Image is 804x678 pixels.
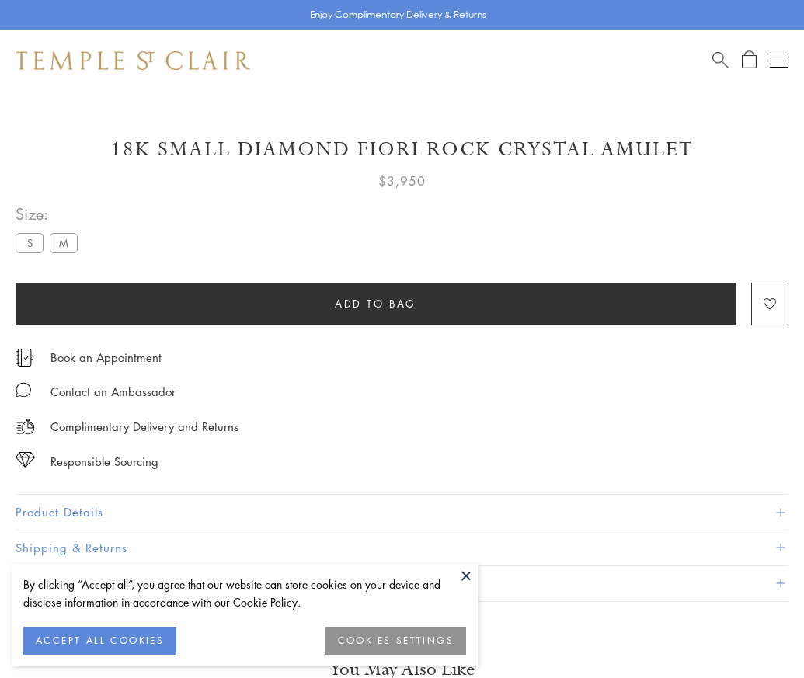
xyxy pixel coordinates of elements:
p: Enjoy Complimentary Delivery & Returns [310,7,486,23]
button: COOKIES SETTINGS [325,627,466,655]
button: Add to bag [16,283,736,325]
div: Contact an Ambassador [50,382,176,402]
img: icon_delivery.svg [16,417,35,436]
a: Open Shopping Bag [742,50,757,70]
a: Book an Appointment [50,349,162,366]
img: Temple St. Clair [16,51,250,70]
button: Product Details [16,495,788,530]
button: ACCEPT ALL COOKIES [23,627,176,655]
a: Search [712,50,729,70]
button: Shipping & Returns [16,530,788,565]
span: Add to bag [335,295,416,312]
span: $3,950 [378,171,426,191]
span: Size: [16,201,84,227]
label: S [16,233,44,252]
div: By clicking “Accept all”, you agree that our website can store cookies on your device and disclos... [23,575,466,611]
button: Open navigation [770,51,788,70]
label: M [50,233,78,252]
p: Complimentary Delivery and Returns [50,417,238,436]
h1: 18K Small Diamond Fiori Rock Crystal Amulet [16,136,788,163]
img: icon_sourcing.svg [16,452,35,468]
img: icon_appointment.svg [16,349,34,367]
div: Responsible Sourcing [50,452,158,471]
img: MessageIcon-01_2.svg [16,382,31,398]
